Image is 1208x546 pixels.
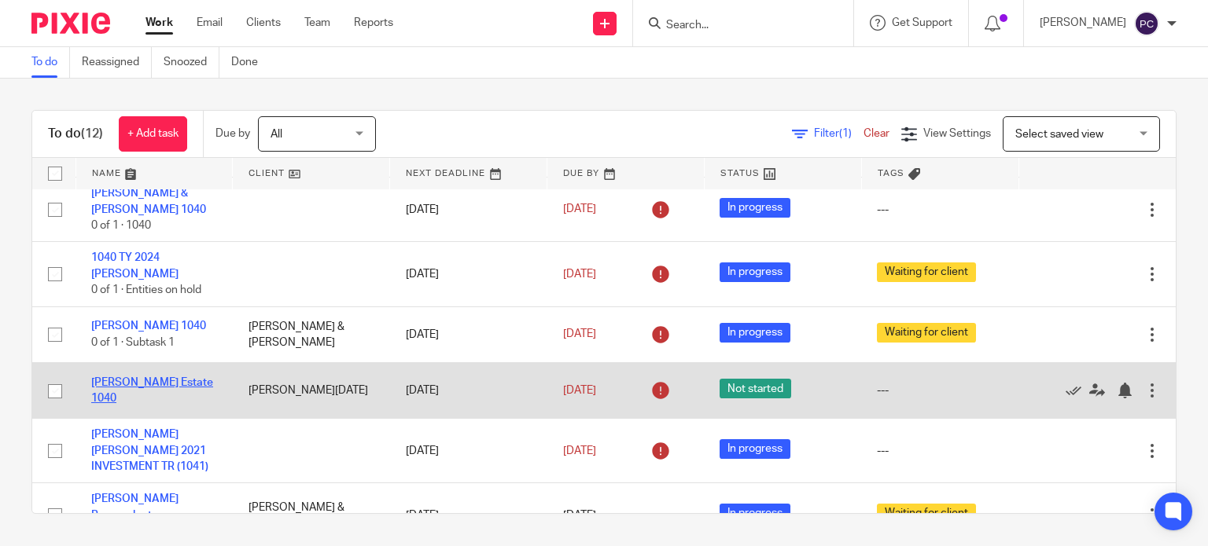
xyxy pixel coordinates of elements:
[91,220,151,231] span: 0 of 1 · 1040
[720,323,790,343] span: In progress
[877,323,976,343] span: Waiting for client
[390,306,547,362] td: [DATE]
[91,493,179,520] a: [PERSON_NAME] Personal return
[878,169,904,178] span: Tags
[1066,383,1089,398] a: Mark as done
[390,419,547,483] td: [DATE]
[390,363,547,419] td: [DATE]
[877,383,1003,398] div: ---
[923,128,991,139] span: View Settings
[877,443,1003,459] div: ---
[271,129,282,140] span: All
[563,204,596,215] span: [DATE]
[864,128,889,139] a: Clear
[1015,129,1103,140] span: Select saved view
[563,269,596,280] span: [DATE]
[720,198,790,218] span: In progress
[563,445,596,456] span: [DATE]
[31,47,70,78] a: To do
[91,429,208,472] a: [PERSON_NAME] [PERSON_NAME] 2021 INVESTMENT TR (1041)
[563,329,596,340] span: [DATE]
[1134,11,1159,36] img: svg%3E
[720,379,791,398] span: Not started
[91,337,175,348] span: 0 of 1 · Subtask 1
[563,385,596,396] span: [DATE]
[665,19,806,33] input: Search
[233,363,390,419] td: [PERSON_NAME][DATE]
[839,128,852,139] span: (1)
[48,126,103,142] h1: To do
[720,439,790,459] span: In progress
[164,47,219,78] a: Snoozed
[197,15,223,31] a: Email
[877,504,976,523] span: Waiting for client
[91,252,179,279] a: 1040 TY 2024 [PERSON_NAME]
[720,262,790,282] span: In progress
[119,116,187,152] a: + Add task
[231,47,270,78] a: Done
[877,262,976,282] span: Waiting for client
[91,188,206,214] a: [PERSON_NAME] & [PERSON_NAME] 1040
[91,321,206,332] a: [PERSON_NAME] 1040
[390,242,547,306] td: [DATE]
[390,178,547,242] td: [DATE]
[563,510,596,521] span: [DATE]
[81,127,103,140] span: (12)
[246,15,281,31] a: Clients
[233,306,390,362] td: [PERSON_NAME] & [PERSON_NAME]
[91,377,213,404] a: [PERSON_NAME] Estate 1040
[354,15,393,31] a: Reports
[892,17,952,28] span: Get Support
[82,47,152,78] a: Reassigned
[304,15,330,31] a: Team
[720,504,790,523] span: In progress
[215,126,250,141] p: Due by
[814,128,864,139] span: Filter
[877,202,1003,218] div: ---
[31,13,110,34] img: Pixie
[91,284,201,295] span: 0 of 1 · Entities on hold
[1040,15,1126,31] p: [PERSON_NAME]
[145,15,173,31] a: Work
